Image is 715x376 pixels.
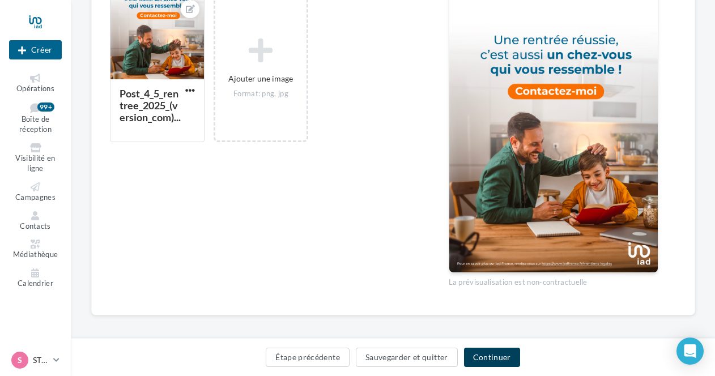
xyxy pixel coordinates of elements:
[9,40,62,59] button: Créer
[9,209,62,233] a: Contacts
[9,141,62,176] a: Visibilité en ligne
[9,266,62,290] a: Calendrier
[266,348,350,367] button: Étape précédente
[33,354,49,366] p: STIAD
[15,153,55,173] span: Visibilité en ligne
[15,193,56,202] span: Campagnes
[20,221,51,230] span: Contacts
[9,71,62,96] a: Opérations
[16,84,54,93] span: Opérations
[9,40,62,59] div: Nouvelle campagne
[18,279,53,288] span: Calendrier
[9,349,62,371] a: S STIAD
[356,348,458,367] button: Sauvegarder et quitter
[9,237,62,262] a: Médiathèque
[449,273,658,288] div: La prévisualisation est non-contractuelle
[13,250,58,259] span: Médiathèque
[464,348,520,367] button: Continuer
[37,102,54,112] div: 99+
[9,180,62,204] a: Campagnes
[9,100,62,136] a: Boîte de réception99+
[120,87,181,123] div: Post_4_5_rentree_2025_(version_com)...
[676,337,704,365] div: Open Intercom Messenger
[19,114,52,134] span: Boîte de réception
[18,354,22,366] span: S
